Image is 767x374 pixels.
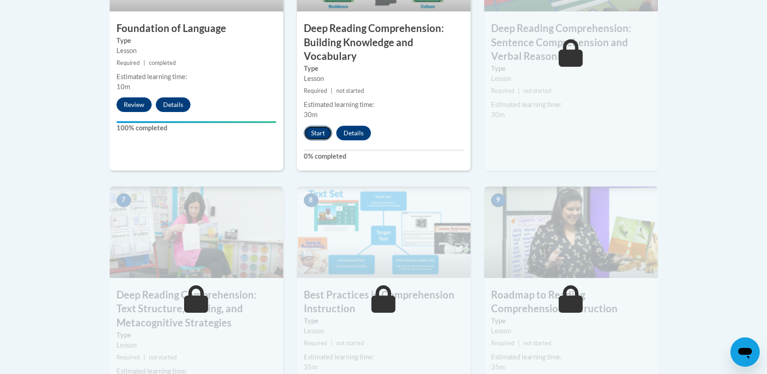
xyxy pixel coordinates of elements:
div: Estimated learning time: [116,72,276,82]
span: Required [304,87,327,94]
div: Your progress [116,121,276,123]
span: Required [116,354,140,361]
div: Estimated learning time: [304,352,464,362]
span: 8 [304,193,318,207]
iframe: Button to launch messaging window [730,337,760,367]
img: Course Image [297,187,471,278]
label: Type [116,36,276,46]
label: Type [491,64,651,74]
label: Type [304,316,464,326]
button: Details [156,97,190,112]
label: Type [304,64,464,74]
span: | [518,87,520,94]
button: Start [304,126,332,140]
span: | [518,340,520,347]
span: | [143,59,145,66]
button: Details [336,126,371,140]
h3: Deep Reading Comprehension: Sentence Comprehension and Verbal Reasoning [484,21,658,64]
label: 0% completed [304,151,464,161]
span: not started [149,354,177,361]
span: not started [524,87,551,94]
div: Lesson [304,74,464,84]
h3: Deep Reading Comprehension: Building Knowledge and Vocabulary [297,21,471,64]
span: | [331,87,333,94]
h3: Best Practices in Comprehension Instruction [297,288,471,316]
h3: Deep Reading Comprehension: Text Structure, Writing, and Metacognitive Strategies [110,288,283,330]
span: 35m [491,363,505,371]
div: Lesson [304,326,464,336]
div: Estimated learning time: [304,100,464,110]
span: | [331,340,333,347]
span: 7 [116,193,131,207]
span: not started [524,340,551,347]
div: Lesson [491,74,651,84]
label: Type [491,316,651,326]
button: Review [116,97,152,112]
h3: Roadmap to Reading Comprehension Instruction [484,288,658,316]
span: Required [491,340,514,347]
span: Required [491,87,514,94]
label: 100% completed [116,123,276,133]
span: 35m [304,363,317,371]
div: Lesson [116,46,276,56]
h3: Foundation of Language [110,21,283,36]
span: completed [149,59,176,66]
span: Required [304,340,327,347]
span: not started [336,87,364,94]
div: Lesson [116,340,276,350]
img: Course Image [110,187,283,278]
div: Estimated learning time: [491,100,651,110]
span: not started [336,340,364,347]
span: 9 [491,193,506,207]
span: 30m [491,111,505,118]
span: | [143,354,145,361]
span: Required [116,59,140,66]
div: Lesson [491,326,651,336]
label: Type [116,330,276,340]
img: Course Image [484,187,658,278]
span: 30m [304,111,317,118]
span: 10m [116,83,130,91]
div: Estimated learning time: [491,352,651,362]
